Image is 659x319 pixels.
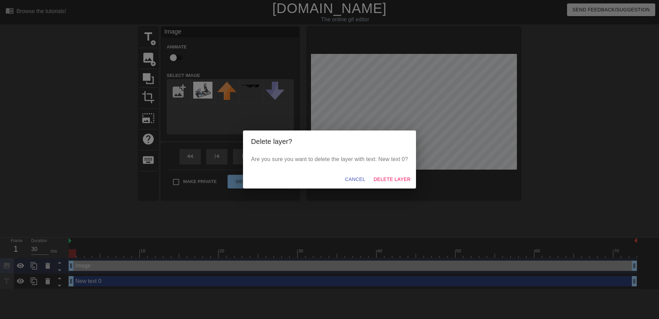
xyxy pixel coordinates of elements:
[251,155,408,163] p: Are you sure you want to delete the layer with text: New text 0?
[373,175,411,184] span: Delete Layer
[342,173,368,186] button: Cancel
[371,173,413,186] button: Delete Layer
[345,175,365,184] span: Cancel
[251,136,408,147] h2: Delete layer?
